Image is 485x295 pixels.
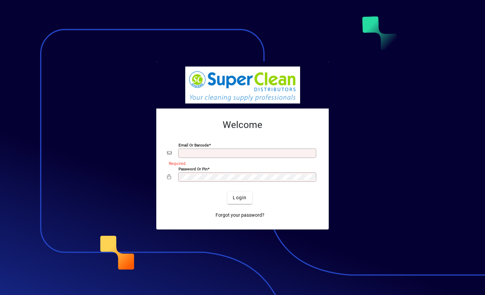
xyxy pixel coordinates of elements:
h2: Welcome [167,119,318,131]
button: Login [227,192,252,204]
a: Forgot your password? [213,209,267,221]
span: Login [233,194,247,201]
mat-label: Password or Pin [179,166,207,171]
mat-label: Email or Barcode [179,142,209,147]
mat-error: Required [169,160,313,167]
span: Forgot your password? [216,212,264,219]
